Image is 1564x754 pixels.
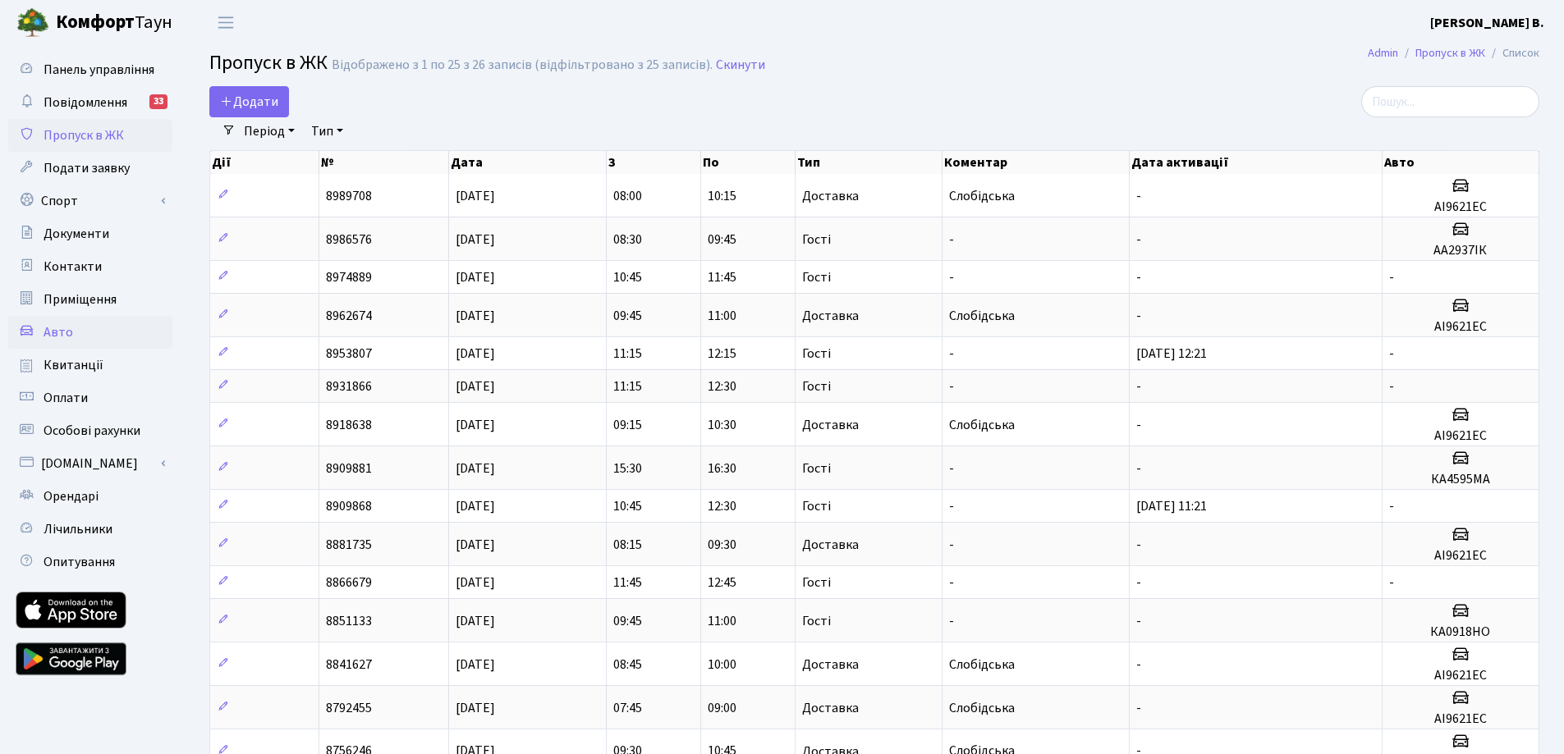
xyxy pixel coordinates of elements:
[1389,497,1394,515] span: -
[209,48,328,77] span: Пропуск в ЖК
[949,536,954,554] span: -
[1389,243,1532,258] h5: АА2937ІК
[708,536,736,554] span: 09:30
[802,309,859,322] span: Доставка
[456,656,495,674] span: [DATE]
[708,268,736,286] span: 11:45
[8,250,172,283] a: Контакти
[949,231,954,249] span: -
[1389,624,1532,640] h5: КА0918НО
[802,538,859,551] span: Доставка
[1389,428,1532,444] h5: АІ9621ЕС
[1389,268,1394,286] span: -
[326,573,372,592] span: 8866679
[802,271,831,284] span: Гості
[44,553,115,571] span: Опитування
[8,480,172,513] a: Орендарі
[708,656,736,674] span: 10:00
[149,94,167,109] div: 33
[8,217,172,250] a: Документи
[326,187,372,205] span: 8989708
[1136,268,1141,286] span: -
[613,612,642,630] span: 09:45
[44,126,124,144] span: Пропуск в ЖК
[607,151,701,174] th: З
[1136,699,1141,717] span: -
[1343,36,1564,71] nav: breadcrumb
[1136,573,1141,592] span: -
[1389,548,1532,564] h5: АІ9621ЕС
[1136,187,1141,205] span: -
[326,231,372,249] span: 8986576
[802,658,859,671] span: Доставка
[802,615,831,628] span: Гості
[701,151,796,174] th: По
[1383,151,1539,174] th: Авто
[613,231,642,249] span: 08:30
[949,187,1015,205] span: Слобідська
[949,656,1015,674] span: Слобідська
[326,497,372,515] span: 8909868
[44,323,73,341] span: Авто
[16,7,49,39] img: logo.png
[949,268,954,286] span: -
[802,380,831,393] span: Гості
[326,699,372,717] span: 8792455
[1389,573,1394,592] span: -
[802,701,859,715] span: Доставка
[613,187,642,205] span: 08:00
[613,377,642,395] span: 11:15
[326,377,372,395] span: 8931866
[949,612,954,630] span: -
[708,416,736,434] span: 10:30
[44,487,99,505] span: Орендарі
[205,9,246,36] button: Переключити навігацію
[1136,307,1141,325] span: -
[708,231,736,249] span: 09:45
[326,416,372,434] span: 8918638
[456,612,495,630] span: [DATE]
[1136,497,1207,515] span: [DATE] 11:21
[209,86,289,117] a: Додати
[326,612,372,630] span: 8851133
[1485,44,1539,62] li: Список
[1389,319,1532,335] h5: АІ9621ЕС
[613,459,642,478] span: 15:30
[802,500,831,513] span: Гості
[1136,612,1141,630] span: -
[44,61,154,79] span: Панель управління
[613,416,642,434] span: 09:15
[708,497,736,515] span: 12:30
[613,268,642,286] span: 10:45
[949,497,954,515] span: -
[613,345,642,363] span: 11:15
[949,377,954,395] span: -
[708,612,736,630] span: 11:00
[44,94,127,112] span: Повідомлення
[305,117,350,145] a: Тип
[326,307,372,325] span: 8962674
[802,233,831,246] span: Гості
[1430,13,1544,33] a: [PERSON_NAME] В.
[1130,151,1383,174] th: Дата активації
[44,422,140,440] span: Особові рахунки
[802,347,831,360] span: Гості
[44,389,88,407] span: Оплати
[802,462,831,475] span: Гості
[210,151,319,174] th: Дії
[456,573,495,592] span: [DATE]
[1136,416,1141,434] span: -
[8,283,172,316] a: Приміщення
[708,459,736,478] span: 16:30
[949,307,1015,325] span: Слобідська
[1389,345,1394,363] span: -
[802,190,859,203] span: Доставка
[613,656,642,674] span: 08:45
[456,307,495,325] span: [DATE]
[220,93,278,111] span: Додати
[613,573,642,592] span: 11:45
[1136,656,1141,674] span: -
[1389,711,1532,727] h5: АІ9621ЕС
[44,520,112,538] span: Лічильники
[949,699,1015,717] span: Слобідська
